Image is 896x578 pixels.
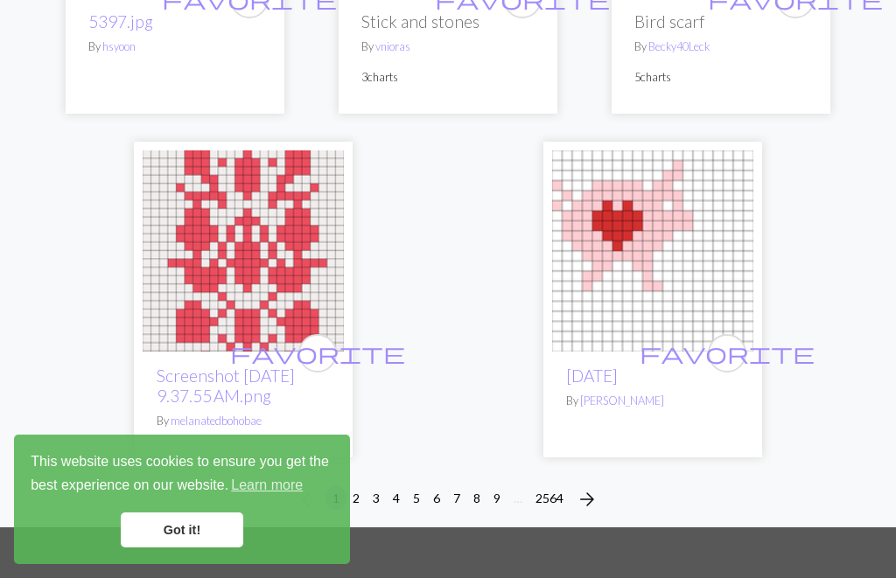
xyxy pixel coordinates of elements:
h2: Bird scarf [634,11,808,31]
p: By [88,38,262,55]
button: 6 [426,485,447,511]
p: By [361,38,535,55]
a: jul2 [552,240,753,257]
a: melanatedbohobae [171,414,262,428]
span: favorite [230,339,405,366]
p: By [634,38,808,55]
button: favourite [708,334,746,373]
a: Screenshot [DATE] 9.37.55 AM.png [157,366,295,406]
a: Becky40Leck [648,39,710,53]
button: 4 [386,485,407,511]
button: 8 [466,485,487,511]
button: 3 [366,485,387,511]
a: hsyoon [102,39,136,53]
a: 5397.jpg [88,11,153,31]
a: dismiss cookie message [121,512,243,547]
p: 3 charts [361,69,535,86]
a: learn more about cookies [228,472,305,498]
img: Screenshot 2025-09-16 at 9.37.55 AM.png [143,150,344,352]
p: By [566,393,739,409]
a: Screenshot 2025-09-16 at 9.37.55 AM.png [143,240,344,257]
button: 9 [486,485,507,511]
button: Next [570,485,605,513]
div: cookieconsent [14,435,350,564]
a: [PERSON_NAME] [580,393,664,407]
p: By [157,413,330,429]
img: jul2 [552,150,753,352]
span: favorite [640,339,815,366]
h2: Stick and stones [361,11,535,31]
button: 2564 [528,485,570,511]
i: favourite [640,336,815,371]
a: [DATE] [566,366,618,386]
button: 7 [446,485,467,511]
p: 5 charts [634,69,808,86]
nav: Page navigation [291,485,605,513]
span: arrow_forward [577,487,598,512]
button: 2 [346,485,367,511]
button: favourite [298,334,337,373]
a: vnioras [375,39,410,53]
i: Next [577,489,598,510]
i: favourite [230,336,405,371]
span: This website uses cookies to ensure you get the best experience on our website. [31,451,333,498]
button: 5 [406,485,427,511]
